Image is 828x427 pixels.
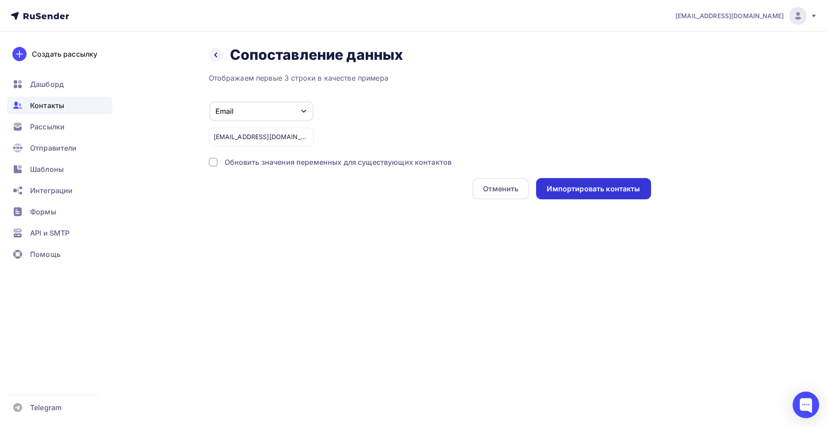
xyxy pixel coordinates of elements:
[547,184,640,194] div: Импортировать контакты
[7,203,112,221] a: Формы
[7,75,112,93] a: Дашборд
[32,49,97,59] div: Создать рассылку
[675,7,817,25] a: [EMAIL_ADDRESS][DOMAIN_NAME]
[215,106,234,116] div: Email
[30,249,61,260] span: Помощь
[30,164,64,175] span: Шаблоны
[30,185,73,196] span: Интеграции
[7,139,112,157] a: Отправители
[30,206,56,217] span: Формы
[30,121,65,132] span: Рассылки
[209,73,651,83] div: Отображаем первые 3 строки в качестве примера
[30,100,64,111] span: Контакты
[30,79,64,89] span: Дашборд
[483,183,518,194] div: Отменить
[7,118,112,136] a: Рассылки
[30,143,77,153] span: Отправители
[7,97,112,114] a: Контакты
[209,101,314,121] button: Email
[675,12,784,20] span: [EMAIL_ADDRESS][DOMAIN_NAME]
[209,128,314,146] div: [EMAIL_ADDRESS][DOMAIN_NAME]
[225,157,452,167] div: Обновить значения переменных для существующих контактов
[7,160,112,178] a: Шаблоны
[30,228,69,238] span: API и SMTP
[230,46,403,64] h2: Сопоставление данных
[30,402,61,413] span: Telegram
